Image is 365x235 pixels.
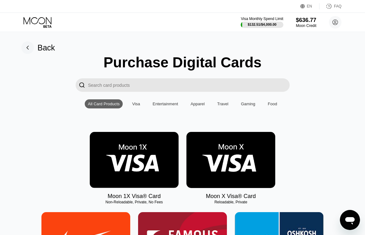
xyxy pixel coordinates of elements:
[21,41,55,54] div: Back
[268,102,277,106] div: Food
[104,54,262,71] div: Purchase Digital Cards
[296,17,316,23] div: $636.77
[90,200,179,204] div: Non-Reloadable, Private, No Fees
[241,17,283,28] div: Visa Monthly Spend Limit$132.51/$4,000.00
[85,99,123,108] div: All Card Products
[296,23,316,28] div: Moon Credit
[241,17,283,21] div: Visa Monthly Spend Limit
[241,102,255,106] div: Gaming
[307,4,312,8] div: EN
[187,99,208,108] div: Apparel
[334,4,341,8] div: FAQ
[129,99,143,108] div: Visa
[191,102,205,106] div: Apparel
[238,99,259,108] div: Gaming
[217,102,228,106] div: Travel
[265,99,280,108] div: Food
[153,102,178,106] div: Entertainment
[108,193,161,200] div: Moon 1X Visa® Card
[206,193,256,200] div: Moon X Visa® Card
[186,200,275,204] div: Reloadable, Private
[340,210,360,230] iframe: Schaltfläche zum Öffnen des Messaging-Fensters
[79,81,85,89] div: 
[214,99,232,108] div: Travel
[300,3,319,9] div: EN
[296,17,316,28] div: $636.77Moon Credit
[132,102,140,106] div: Visa
[319,3,341,9] div: FAQ
[38,43,55,52] div: Back
[248,23,276,26] div: $132.51 / $4,000.00
[88,102,120,106] div: All Card Products
[149,99,181,108] div: Entertainment
[76,78,88,92] div: 
[88,78,290,92] input: Search card products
